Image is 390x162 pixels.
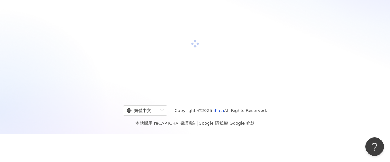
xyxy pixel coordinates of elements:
div: 繁體中文 [127,106,158,115]
span: Copyright © 2025 All Rights Reserved. [175,107,267,114]
span: 本站採用 reCAPTCHA 保護機制 [135,119,254,127]
a: iKala [214,108,224,113]
a: Google 隱私權 [198,121,228,126]
a: Google 條款 [230,121,255,126]
iframe: Help Scout Beacon - Open [365,137,384,156]
span: | [228,121,230,126]
span: | [197,121,199,126]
